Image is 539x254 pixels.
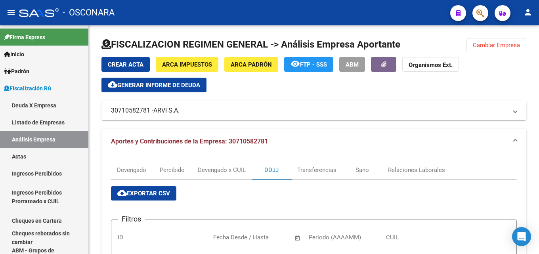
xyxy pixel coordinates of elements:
span: Fiscalización RG [4,84,52,93]
span: Aportes y Contribuciones de la Empresa: 30710582781 [111,138,268,145]
button: Crear Acta [101,57,150,72]
div: Open Intercom Messenger [512,227,531,246]
mat-icon: remove_red_eye [291,59,300,69]
button: Generar informe de deuda [101,78,206,92]
button: Open calendar [293,233,302,243]
div: Relaciones Laborales [388,166,445,174]
mat-expansion-panel-header: 30710582781 -ARVI S.A. [101,101,526,120]
button: Organismos Ext. [402,57,459,72]
button: Cambiar Empresa [466,38,526,52]
span: - OSCONARA [63,4,115,21]
span: ARVI S.A. [153,106,180,115]
h1: FISCALIZACION REGIMEN GENERAL -> Análisis Empresa Aportante [101,38,400,51]
button: FTP - SSS [284,57,333,72]
button: ARCA Impuestos [156,57,218,72]
div: Devengado [117,166,146,174]
div: Transferencias [297,166,336,174]
span: Exportar CSV [117,190,170,197]
span: ARCA Padrón [231,61,272,68]
span: ABM [346,61,359,68]
input: Fecha inicio [213,234,245,241]
button: Exportar CSV [111,186,176,201]
span: Cambiar Empresa [473,42,520,49]
span: Generar informe de deuda [117,82,200,89]
span: FTP - SSS [300,61,327,68]
span: Padrón [4,67,29,76]
mat-panel-title: 30710582781 - [111,106,507,115]
strong: Organismos Ext. [409,61,453,69]
mat-icon: cloud_download [108,80,117,89]
div: Devengado x CUIL [198,166,246,174]
input: Fecha fin [252,234,291,241]
span: Firma Express [4,33,45,42]
span: Crear Acta [108,61,143,68]
button: ABM [339,57,365,72]
mat-icon: menu [6,8,16,17]
span: ARCA Impuestos [162,61,212,68]
div: DDJJ [264,166,279,174]
mat-icon: cloud_download [117,188,127,198]
div: Sano [356,166,369,174]
div: Percibido [160,166,185,174]
span: Inicio [4,50,24,59]
h3: Filtros [118,214,145,225]
mat-icon: person [523,8,533,17]
button: ARCA Padrón [224,57,278,72]
mat-expansion-panel-header: Aportes y Contribuciones de la Empresa: 30710582781 [101,129,526,154]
